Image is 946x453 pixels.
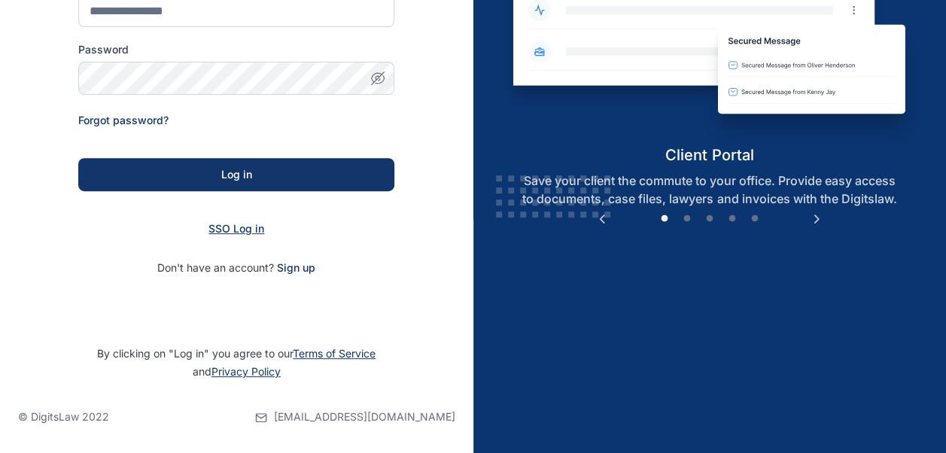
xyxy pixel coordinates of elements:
label: Password [78,42,394,57]
p: Save your client the commute to your office. Provide easy access to documents, case files, lawyer... [500,172,918,208]
a: Terms of Service [293,347,376,360]
a: SSO Log in [208,222,264,235]
div: Log in [102,167,370,182]
button: 3 [702,211,717,226]
h5: client portal [500,144,918,166]
button: Log in [78,158,394,191]
button: 4 [725,211,740,226]
button: 5 [747,211,762,226]
button: Previous [595,211,610,226]
span: and [193,365,281,378]
a: Forgot password? [78,114,169,126]
button: 1 [657,211,672,226]
button: 2 [680,211,695,226]
p: © DigitsLaw 2022 [18,409,109,424]
a: Sign up [277,261,315,274]
p: Don't have an account? [78,260,394,275]
span: [EMAIL_ADDRESS][DOMAIN_NAME] [274,409,455,424]
button: Next [809,211,824,226]
a: Privacy Policy [211,365,281,378]
p: By clicking on "Log in" you agree to our [18,345,455,381]
a: [EMAIL_ADDRESS][DOMAIN_NAME] [255,381,455,453]
span: Sign up [277,260,315,275]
